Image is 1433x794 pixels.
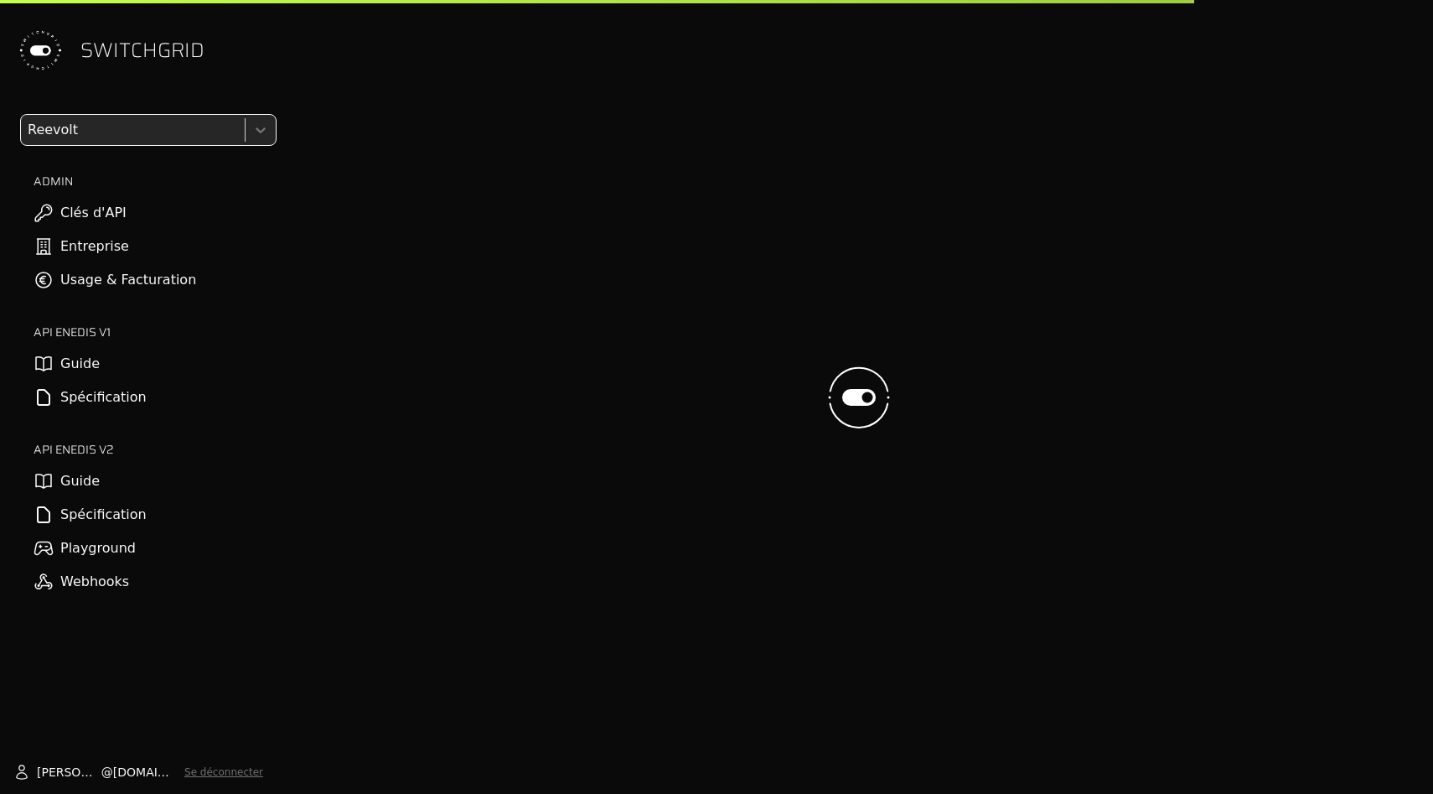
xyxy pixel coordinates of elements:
[184,765,263,779] button: Se déconnecter
[113,764,178,781] span: [DOMAIN_NAME]
[34,324,277,340] h2: API ENEDIS v1
[13,23,67,77] img: Switchgrid Logo
[37,764,101,781] span: [PERSON_NAME]
[34,173,277,189] h2: ADMIN
[101,764,113,781] span: @
[34,441,277,458] h2: API ENEDIS v2
[80,37,204,64] span: SWITCHGRID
